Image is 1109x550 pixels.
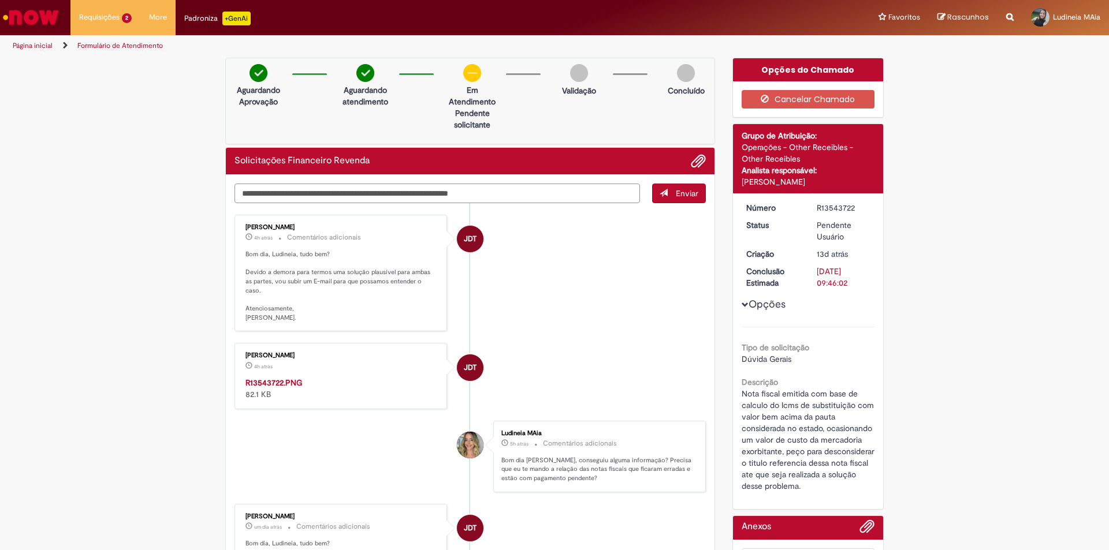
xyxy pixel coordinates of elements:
span: Ludineia MAia [1053,12,1100,22]
div: [PERSON_NAME] [245,224,438,231]
h2: Anexos [742,522,771,532]
div: JOAO DAMASCENO TEIXEIRA [457,515,483,541]
time: 29/09/2025 11:33:04 [254,523,282,530]
div: [PERSON_NAME] [245,352,438,359]
div: Opções do Chamado [733,58,884,81]
div: JOAO DAMASCENO TEIXEIRA [457,226,483,252]
span: 13d atrás [817,249,848,259]
p: Aguardando Aprovação [230,84,286,107]
a: Rascunhos [937,12,989,23]
div: Ludineia MAia [501,430,694,437]
img: img-circle-grey.png [677,64,695,82]
span: JDT [464,514,477,542]
div: Operações - Other Receibles - Other Receibles [742,141,875,164]
small: Comentários adicionais [296,522,370,532]
button: Adicionar anexos [691,154,706,169]
dt: Conclusão Estimada [738,265,809,289]
p: +GenAi [222,12,251,25]
a: Página inicial [13,41,53,50]
b: Tipo de solicitação [742,342,809,353]
span: Nota fiscal emitida com base de calculo do Icms de substituição com valor bem acima da pauta cons... [742,388,877,491]
time: 30/09/2025 09:06:10 [254,363,273,370]
span: um dia atrás [254,523,282,530]
div: 17/09/2025 13:50:21 [817,248,870,260]
img: check-circle-green.png [250,64,267,82]
textarea: Digite sua mensagem aqui... [235,184,640,203]
div: Padroniza [184,12,251,25]
div: R13543722 [817,202,870,214]
span: 4h atrás [254,234,273,241]
span: Enviar [676,188,698,199]
p: Concluído [668,85,705,96]
p: Bom dia, Ludineia, tudo bem? Devido a demora para termos uma solução plausível para ambas as part... [245,250,438,323]
div: Analista responsável: [742,164,875,176]
dt: Criação [738,248,809,260]
p: Validação [562,85,596,96]
div: Pendente Usuário [817,219,870,242]
img: img-circle-grey.png [570,64,588,82]
img: ServiceNow [1,6,61,29]
div: [PERSON_NAME] [742,176,875,188]
div: JOAO DAMASCENO TEIXEIRA [457,354,483,381]
p: Em Atendimento [444,84,500,107]
span: 4h atrás [254,363,273,370]
span: Favoritos [888,12,920,23]
a: R13543722.PNG [245,377,302,388]
img: circle-minus.png [463,64,481,82]
small: Comentários adicionais [287,233,361,242]
div: Ludineia MAia [457,432,483,458]
ul: Trilhas de página [9,35,731,57]
span: More [149,12,167,23]
time: 30/09/2025 08:52:07 [510,440,529,447]
p: Aguardando atendimento [337,84,393,107]
span: JDT [464,225,477,253]
h2: Solicitações Financeiro Revenda Histórico de tíquete [235,156,370,166]
div: [DATE] 09:46:02 [817,265,870,289]
span: Rascunhos [947,12,989,23]
span: Requisições [79,12,120,23]
dt: Status [738,219,809,231]
img: check-circle-green.png [356,64,374,82]
div: Grupo de Atribuição: [742,130,875,141]
button: Enviar [652,184,706,203]
span: JDT [464,354,477,381]
dt: Número [738,202,809,214]
button: Adicionar anexos [859,519,874,540]
span: 2 [122,13,132,23]
div: 82.1 KB [245,377,438,400]
a: Formulário de Atendimento [77,41,163,50]
time: 30/09/2025 09:07:23 [254,234,273,241]
span: 5h atrás [510,440,529,447]
time: 17/09/2025 13:50:21 [817,249,848,259]
p: Pendente solicitante [444,107,500,130]
button: Cancelar Chamado [742,90,875,108]
span: Dúvida Gerais [742,354,791,364]
b: Descrição [742,377,778,387]
small: Comentários adicionais [543,439,617,448]
div: [PERSON_NAME] [245,513,438,520]
p: Bom dia [PERSON_NAME], conseguiu alguma informação? Precisa que eu te mando a relação das notas f... [501,456,694,483]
